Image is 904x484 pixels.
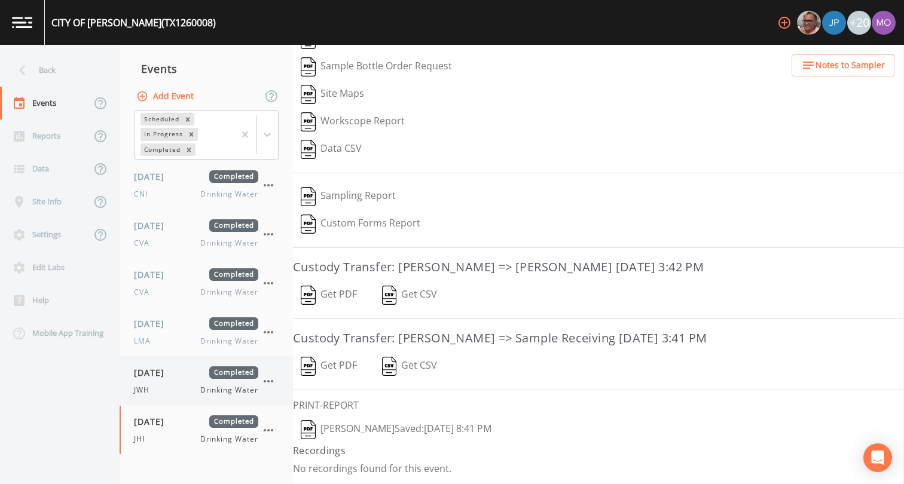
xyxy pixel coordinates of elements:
img: 4e251478aba98ce068fb7eae8f78b90c [872,11,896,35]
span: Drinking Water [200,287,258,298]
img: svg%3e [301,187,316,206]
div: In Progress [141,128,185,140]
img: svg%3e [382,357,397,376]
div: Scheduled [141,113,181,125]
div: Completed [141,143,182,156]
img: svg%3e [301,112,316,131]
button: Get CSV [374,281,445,309]
span: [DATE] [134,219,173,232]
span: JHI [134,434,152,445]
span: Completed [209,415,258,428]
span: [DATE] [134,317,173,330]
span: Drinking Water [200,189,258,200]
span: [DATE] [134,170,173,183]
img: e2d790fa78825a4bb76dcb6ab311d44c [797,11,821,35]
button: Sampling Report [293,183,404,210]
img: svg%3e [301,215,316,234]
a: [DATE]CompletedJHIDrinking Water [120,406,293,455]
img: logo [12,17,32,28]
span: Completed [209,170,258,183]
span: [DATE] [134,268,173,281]
h3: Custody Transfer: [PERSON_NAME] => Sample Receiving [DATE] 3:41 PM [293,329,904,348]
a: [DATE]CompletedCVADrinking Water [120,210,293,259]
p: No recordings found for this event. [293,462,904,474]
img: svg%3e [301,140,316,159]
h3: Custody Transfer: [PERSON_NAME] => [PERSON_NAME] [DATE] 3:42 PM [293,258,904,277]
span: Completed [209,366,258,379]
span: Drinking Water [200,385,258,396]
div: Remove Scheduled [181,113,194,125]
span: CVA [134,238,157,249]
h6: PRINT-REPORT [293,400,904,411]
img: svg%3e [301,57,316,76]
button: Custom Forms Report [293,210,428,238]
div: +20 [847,11,871,35]
a: [DATE]CompletedLMADrinking Water [120,308,293,357]
button: [PERSON_NAME]Saved:[DATE] 8:41 PM [293,416,499,443]
button: Workscope Report [293,108,413,136]
span: Drinking Water [200,336,258,347]
div: Open Intercom Messenger [863,443,892,472]
span: Drinking Water [200,238,258,249]
a: [DATE]CompletedJWHDrinking Water [120,357,293,406]
div: Events [120,54,293,84]
span: Completed [209,317,258,330]
img: svg%3e [382,286,397,305]
div: Mike Franklin [796,11,821,35]
div: Joshua gere Paul [821,11,847,35]
span: CVA [134,287,157,298]
a: [DATE]CompletedCVADrinking Water [120,259,293,308]
span: Completed [209,268,258,281]
div: Remove In Progress [185,128,198,140]
button: Data CSV [293,136,369,163]
span: Completed [209,219,258,232]
span: [DATE] [134,366,173,379]
button: Notes to Sampler [792,54,894,76]
span: Notes to Sampler [816,58,885,73]
button: Site Maps [293,81,372,108]
span: CNI [134,189,155,200]
div: CITY OF [PERSON_NAME] (TX1260008) [51,16,216,30]
div: Remove Completed [182,143,196,156]
span: [DATE] [134,415,173,428]
img: svg%3e [301,286,316,305]
button: Get CSV [374,353,445,380]
button: Add Event [134,85,198,108]
h4: Recordings [293,443,904,458]
button: Get PDF [293,281,365,309]
a: [DATE]CompletedCNIDrinking Water [120,161,293,210]
span: Drinking Water [200,434,258,445]
img: svg%3e [301,85,316,104]
button: Get PDF [293,353,365,380]
span: LMA [134,336,158,347]
img: svg%3e [301,357,316,376]
button: Sample Bottle Order Request [293,53,460,81]
span: JWH [134,385,157,396]
img: 41241ef155101aa6d92a04480b0d0000 [822,11,846,35]
img: svg%3e [301,420,316,439]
